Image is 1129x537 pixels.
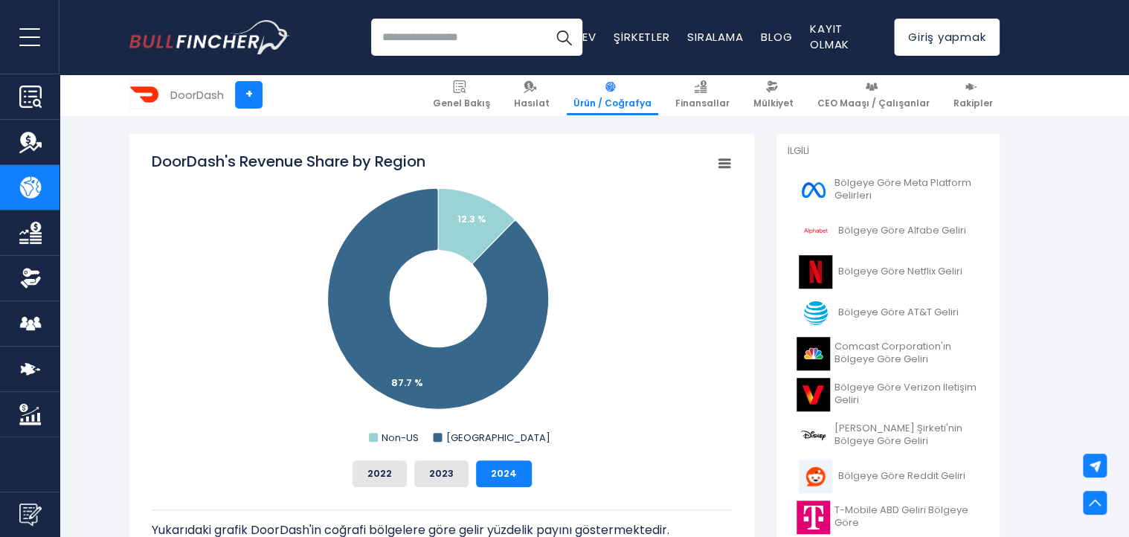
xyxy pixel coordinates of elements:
tspan: DoorDash's Revenue Share by Region [152,151,425,172]
font: 2022 [367,466,392,480]
font: Bölgeye Göre Alfabe Geliri [838,223,966,237]
a: Kayıt olmak [810,21,849,52]
svg: DoorDash'in Bölgelere Göre Gelir Payı [152,151,732,448]
text: Non-US [382,431,419,445]
a: Mülkiyet [747,74,800,115]
button: 2023 [414,460,469,487]
img: Bullfincher logosu [129,20,290,54]
a: Comcast Corporation'ın Bölgeye Göre Geliri [788,333,988,374]
a: + [235,81,263,109]
a: Genel Bakış [426,74,497,115]
font: Rakipler [953,97,993,109]
font: Bölgeye Göre Netflix Geliri [838,264,962,278]
font: 2023 [429,466,454,480]
font: DoorDash [170,87,224,103]
text: [GEOGRAPHIC_DATA] [446,431,550,445]
a: Bölgeye Göre Reddit Geliri [788,456,988,497]
a: CEO Maaşı / Çalışanlar [811,74,936,115]
img: CMCSA logosu [797,337,830,370]
a: Şirketler [614,29,669,45]
button: 2024 [476,460,532,487]
a: Sıralama [687,29,743,45]
font: İlgili [788,144,809,158]
font: Bölgeye Göre AT&T Geliri [838,305,959,319]
font: T-Mobile ABD Geliri Bölgeye Göre [834,503,968,530]
img: DASH logosu [130,80,158,109]
font: Ürün / Coğrafya [573,97,652,109]
a: Bölgeye Göre Verizon İletişim Geliri [788,374,988,415]
img: Mülkiyet [19,267,42,289]
a: Bölgeye Göre Netflix Geliri [788,251,988,292]
font: 2024 [491,466,517,480]
button: Aramak [545,19,582,56]
a: Blog [761,29,792,45]
font: CEO Maaşı / Çalışanlar [817,97,930,109]
a: Hasılat [507,74,556,115]
text: 87.7 % [391,376,423,390]
a: [PERSON_NAME] Şirketi'nin Bölgeye Göre Geliri [788,415,988,456]
font: Mülkiyet [753,97,794,109]
font: Giriş yapmak [908,29,985,45]
button: 2022 [353,460,407,487]
a: Bölgeye Göre AT&T Geliri [788,292,988,333]
a: Ev [582,29,596,45]
font: [PERSON_NAME] Şirketi'nin Bölgeye Göre Geliri [834,421,962,448]
a: Finansallar [669,74,736,115]
img: VZ logosu [797,378,830,411]
a: Rakipler [947,74,1000,115]
img: NFLX logosu [797,255,834,289]
img: GOOGL logosu [797,214,834,248]
img: TMUS logosu [797,501,830,534]
a: Bölgeye Göre Alfabe Geliri [788,210,988,251]
font: Bölgeye Göre Reddit Geliri [838,469,965,483]
a: Bölgeye Göre Meta Platform Gelirleri [788,170,988,210]
font: Genel Bakış [433,97,490,109]
img: T logosu [797,296,834,329]
a: Giriş yapmak [894,19,1000,56]
font: Comcast Corporation'ın Bölgeye Göre Geliri [834,339,951,366]
img: RDDT logosu [797,460,834,493]
font: Bölgeye Göre Meta Platform Gelirleri [834,176,971,202]
text: 12.3 % [457,212,486,226]
font: Bölgeye Göre Verizon İletişim Geliri [834,380,977,407]
img: DIS logosu [797,419,830,452]
font: Hasılat [514,97,550,109]
a: Ürün / Coğrafya [567,74,658,115]
font: Finansallar [675,97,730,109]
img: META logosu [797,173,830,207]
font: + [245,86,253,103]
a: Ana sayfaya git [129,20,289,54]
